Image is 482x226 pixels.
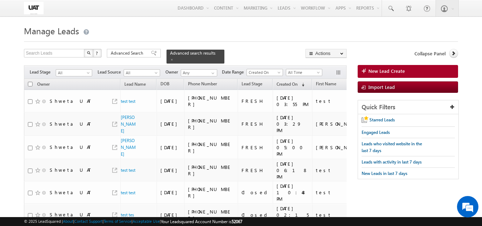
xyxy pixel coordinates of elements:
[121,190,135,195] a: test test
[242,189,270,196] div: Closed
[160,167,181,174] div: [DATE]
[188,164,234,177] div: [PHONE_NUMBER]
[299,82,304,87] span: (sorted descending)
[242,81,262,86] span: Lead Stage
[369,117,395,122] span: Starred Leads
[368,68,405,74] span: New Lead Create
[242,98,270,104] div: FRESH
[161,219,242,224] span: Your Leadsquared Account Number is
[50,98,91,104] div: Shweta UAT
[316,121,363,127] div: [PERSON_NAME]
[277,161,309,180] div: [DATE] 06:18 PM
[184,80,220,89] a: Phone Number
[56,69,92,76] a: All
[24,2,43,14] img: Custom Logo
[312,80,340,89] a: First Name
[316,167,363,174] div: test
[208,70,217,77] a: Show All Items
[30,69,56,75] span: Lead Stage
[50,121,91,127] div: Shweta UAT
[124,70,158,76] span: All
[188,81,217,86] span: Phone Number
[50,211,91,218] div: Shweta UAT
[238,80,266,89] a: Lead Stage
[111,50,145,56] span: Advanced Search
[316,98,363,104] div: test
[277,114,309,134] div: [DATE] 03:29 PM
[104,219,131,224] a: Terms of Service
[157,80,173,89] a: DOB
[160,189,181,196] div: [DATE]
[242,167,270,174] div: FRESH
[277,81,298,87] span: Created On
[160,81,169,86] span: DOB
[232,219,242,224] span: 52067
[121,167,135,173] a: test test
[362,130,390,135] span: Engaged Leads
[28,82,33,86] input: Check all records
[24,218,242,225] span: © 2025 LeadSquared | | | | |
[98,69,124,75] span: Lead Source
[222,69,247,75] span: Date Range
[188,117,234,130] div: [PHONE_NUMBER]
[277,205,309,225] div: [DATE] 02:15 PM
[242,144,270,151] div: FRESH
[305,49,347,58] button: Actions
[242,212,270,218] div: Closed
[188,95,234,107] div: [PHONE_NUMBER]
[242,121,270,127] div: FRESH
[188,186,234,199] div: [PHONE_NUMBER]
[96,50,99,56] span: ?
[63,219,73,224] a: About
[50,189,91,196] div: Shweta UAT
[56,70,90,76] span: All
[277,183,309,202] div: [DATE] 10:48 PM
[160,212,181,218] div: [DATE]
[316,212,363,218] div: test
[160,98,181,104] div: [DATE]
[362,159,422,165] span: Leads with activity in last 7 days
[316,144,363,151] div: [PERSON_NAME]
[121,212,134,217] a: test tes
[121,80,149,90] a: Lead Name
[247,69,281,76] span: Created On
[414,50,446,57] span: Collapse Panel
[160,144,181,151] div: [DATE]
[277,95,309,107] div: [DATE] 03:55 PM
[273,80,308,89] a: Created On (sorted descending)
[121,138,136,157] a: [PERSON_NAME]
[362,171,407,176] span: New Leads in last 7 days
[358,65,458,78] a: New Lead Create
[24,25,79,36] span: Manage Leads
[247,69,283,76] a: Created On
[124,69,160,76] a: All
[286,69,320,76] span: All Time
[188,141,234,154] div: [PHONE_NUMBER]
[121,115,136,134] a: [PERSON_NAME]
[362,141,422,153] span: Leads who visited website in the last 7 days
[188,209,234,221] div: [PHONE_NUMBER]
[170,50,215,56] span: Advanced search results
[133,219,160,224] a: Acceptable Use
[165,69,181,75] span: Owner
[277,138,309,157] div: [DATE] 05:00 PM
[316,81,336,86] span: First Name
[286,69,322,76] a: All Time
[37,81,50,87] span: Owner
[50,144,91,150] div: Shweta UAT
[87,51,90,55] img: Search
[50,167,91,173] div: Shweta UAT
[121,99,135,104] a: test test
[160,121,181,127] div: [DATE]
[316,189,363,196] div: test
[368,84,395,90] span: Import Lead
[74,219,103,224] a: Contact Support
[358,100,458,114] div: Quick Filters
[93,49,101,57] button: ?
[181,69,217,76] input: Type to Search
